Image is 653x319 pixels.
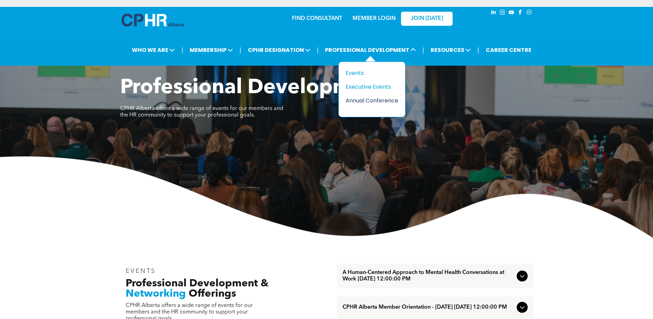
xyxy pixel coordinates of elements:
[120,106,283,118] span: CPHR Alberta offers a wide range of events for our members and the HR community to support your p...
[499,9,506,18] a: instagram
[317,43,319,57] li: |
[122,14,184,26] img: A blue and white logo for cp alberta
[429,44,473,56] span: RESOURCES
[346,69,393,77] div: Events
[240,43,241,57] li: |
[120,78,384,98] span: Professional Development
[346,69,398,77] a: Events
[130,44,177,56] span: WHO WE ARE
[126,289,186,299] span: Networking
[346,82,393,91] div: Executive Events
[526,9,533,18] a: Social network
[181,43,183,57] li: |
[246,44,313,56] span: CPHR DESIGNATION
[126,268,156,274] span: EVENTS
[343,304,514,311] span: CPHR Alberta Member Orientation - [DATE] [DATE] 12:00:00 PM
[346,96,393,105] div: Annual Conference
[346,82,398,91] a: Executive Events
[188,44,235,56] span: MEMBERSHIP
[484,44,534,56] a: CAREER CENTRE
[343,269,514,283] span: A Human-Centered Approach to Mental Health Conversations at Work [DATE] 12:00:00 PM
[411,15,443,22] span: JOIN [DATE]
[508,9,515,18] a: youtube
[323,44,418,56] span: PROFESSIONAL DEVELOPMENT
[126,278,268,289] span: Professional Development &
[517,9,524,18] a: facebook
[346,96,398,105] a: Annual Conference
[477,43,479,57] li: |
[422,43,424,57] li: |
[292,16,342,21] a: FIND CONSULTANT
[490,9,497,18] a: linkedin
[352,16,396,21] a: MEMBER LOGIN
[401,12,453,26] a: JOIN [DATE]
[189,289,236,299] span: Offerings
